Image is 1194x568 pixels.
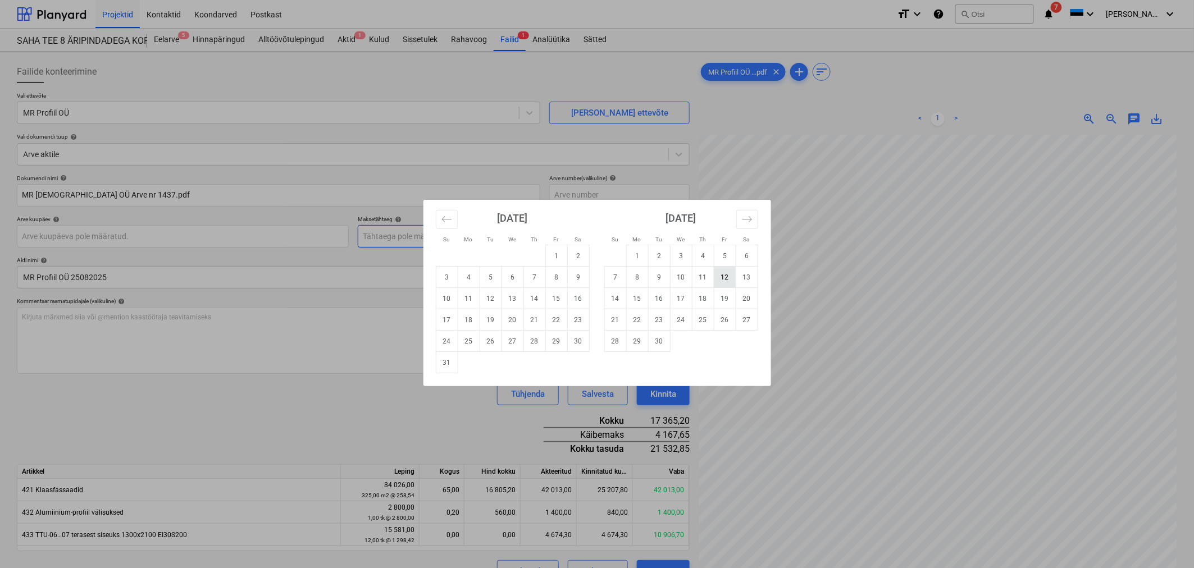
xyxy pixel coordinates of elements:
[458,331,480,352] td: Monday, August 25, 2025
[567,288,589,309] td: Saturday, August 16, 2025
[626,245,648,267] td: Monday, September 1, 2025
[575,236,581,242] small: Sa
[436,210,458,229] button: Move backward to switch to the previous month.
[692,288,714,309] td: Thursday, September 18, 2025
[677,236,685,242] small: We
[666,212,696,224] strong: [DATE]
[714,245,736,267] td: Friday, September 5, 2025
[458,267,480,288] td: Monday, August 4, 2025
[714,309,736,331] td: Friday, September 26, 2025
[523,267,545,288] td: Thursday, August 7, 2025
[567,309,589,331] td: Saturday, August 23, 2025
[502,288,523,309] td: Wednesday, August 13, 2025
[508,236,516,242] small: We
[714,267,736,288] td: Friday, September 12, 2025
[487,236,494,242] small: Tu
[670,309,692,331] td: Wednesday, September 24, 2025
[523,309,545,331] td: Thursday, August 21, 2025
[554,236,559,242] small: Fr
[604,267,626,288] td: Sunday, September 7, 2025
[545,309,567,331] td: Friday, August 22, 2025
[523,331,545,352] td: Thursday, August 28, 2025
[699,236,706,242] small: Th
[480,331,502,352] td: Tuesday, August 26, 2025
[1138,514,1194,568] iframe: Chat Widget
[604,331,626,352] td: Sunday, September 28, 2025
[480,288,502,309] td: Tuesday, August 12, 2025
[436,331,458,352] td: Sunday, August 24, 2025
[648,288,670,309] td: Tuesday, September 16, 2025
[604,309,626,331] td: Sunday, September 21, 2025
[626,267,648,288] td: Monday, September 8, 2025
[480,309,502,331] td: Tuesday, August 19, 2025
[423,200,771,386] div: Calendar
[633,236,641,242] small: Mo
[626,309,648,331] td: Monday, September 22, 2025
[502,309,523,331] td: Wednesday, August 20, 2025
[502,267,523,288] td: Wednesday, August 6, 2025
[648,267,670,288] td: Tuesday, September 9, 2025
[436,352,458,373] td: Sunday, August 31, 2025
[480,267,502,288] td: Tuesday, August 5, 2025
[670,288,692,309] td: Wednesday, September 17, 2025
[744,236,750,242] small: Sa
[648,331,670,352] td: Tuesday, September 30, 2025
[458,309,480,331] td: Monday, August 18, 2025
[567,245,589,267] td: Saturday, August 2, 2025
[648,245,670,267] td: Tuesday, September 2, 2025
[545,267,567,288] td: Friday, August 8, 2025
[464,236,473,242] small: Mo
[545,245,567,267] td: Friday, August 1, 2025
[443,236,450,242] small: Su
[714,288,736,309] td: Friday, September 19, 2025
[612,236,618,242] small: Su
[498,212,528,224] strong: [DATE]
[436,309,458,331] td: Sunday, August 17, 2025
[670,245,692,267] td: Wednesday, September 3, 2025
[736,210,758,229] button: Move forward to switch to the next month.
[436,267,458,288] td: Sunday, August 3, 2025
[502,331,523,352] td: Wednesday, August 27, 2025
[692,267,714,288] td: Thursday, September 11, 2025
[736,267,758,288] td: Saturday, September 13, 2025
[567,331,589,352] td: Saturday, August 30, 2025
[545,331,567,352] td: Friday, August 29, 2025
[736,288,758,309] td: Saturday, September 20, 2025
[722,236,727,242] small: Fr
[458,288,480,309] td: Monday, August 11, 2025
[545,288,567,309] td: Friday, August 15, 2025
[736,245,758,267] td: Saturday, September 6, 2025
[648,309,670,331] td: Tuesday, September 23, 2025
[655,236,662,242] small: Tu
[670,267,692,288] td: Wednesday, September 10, 2025
[531,236,537,242] small: Th
[626,331,648,352] td: Monday, September 29, 2025
[736,309,758,331] td: Saturday, September 27, 2025
[626,288,648,309] td: Monday, September 15, 2025
[523,288,545,309] td: Thursday, August 14, 2025
[692,309,714,331] td: Thursday, September 25, 2025
[604,288,626,309] td: Sunday, September 14, 2025
[567,267,589,288] td: Saturday, August 9, 2025
[436,288,458,309] td: Sunday, August 10, 2025
[692,245,714,267] td: Thursday, September 4, 2025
